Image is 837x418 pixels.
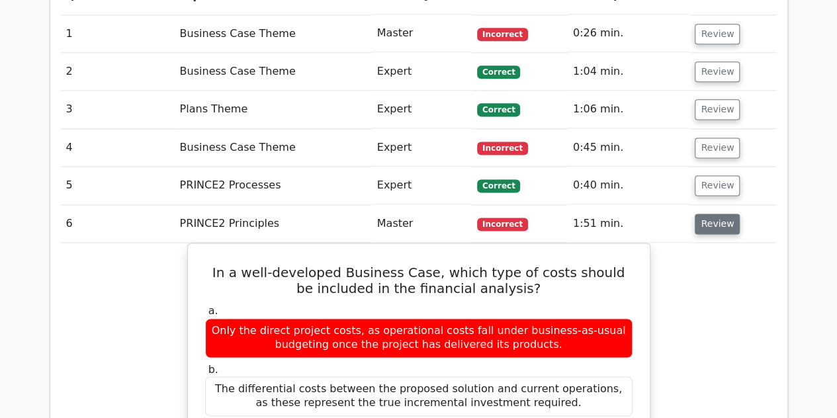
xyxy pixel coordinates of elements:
td: Master [372,205,472,243]
div: The differential costs between the proposed solution and current operations, as these represent t... [205,376,633,416]
td: Master [372,15,472,52]
td: 2 [61,53,175,91]
span: a. [208,304,218,317]
td: Business Case Theme [175,15,372,52]
td: Expert [372,91,472,128]
span: b. [208,363,218,376]
h5: In a well-developed Business Case, which type of costs should be included in the financial analysis? [204,265,634,296]
td: Plans Theme [175,91,372,128]
td: Expert [372,167,472,204]
span: Incorrect [477,28,528,41]
span: Correct [477,65,520,79]
td: PRINCE2 Processes [175,167,372,204]
td: 1:04 min. [568,53,690,91]
td: 1 [61,15,175,52]
td: 0:40 min. [568,167,690,204]
button: Review [695,62,740,82]
button: Review [695,24,740,44]
td: PRINCE2 Principles [175,205,372,243]
div: Only the direct project costs, as operational costs fall under business-as-usual budgeting once t... [205,318,633,358]
span: Incorrect [477,142,528,155]
td: 6 [61,205,175,243]
button: Review [695,214,740,234]
button: Review [695,99,740,120]
button: Review [695,175,740,196]
td: Expert [372,53,472,91]
span: Incorrect [477,218,528,231]
td: 1:51 min. [568,205,690,243]
td: Business Case Theme [175,129,372,167]
button: Review [695,138,740,158]
td: 0:45 min. [568,129,690,167]
td: 3 [61,91,175,128]
td: Expert [372,129,472,167]
td: 4 [61,129,175,167]
td: 0:26 min. [568,15,690,52]
span: Correct [477,179,520,192]
span: Correct [477,103,520,116]
td: 1:06 min. [568,91,690,128]
td: 5 [61,167,175,204]
td: Business Case Theme [175,53,372,91]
